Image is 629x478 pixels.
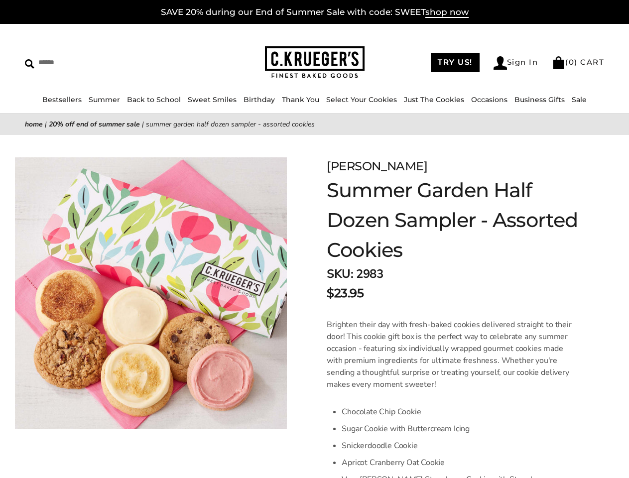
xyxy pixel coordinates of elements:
a: Sweet Smiles [188,95,237,104]
img: Summer Garden Half Dozen Sampler - Assorted Cookies [15,157,287,429]
a: Home [25,119,43,129]
span: $23.95 [327,284,364,302]
input: Search [25,55,157,70]
a: TRY US! [431,53,480,72]
a: Back to School [127,95,181,104]
li: Snickerdoodle Cookie [342,437,579,454]
span: | [142,119,144,129]
img: Account [494,56,507,70]
a: Occasions [471,95,507,104]
span: Summer Garden Half Dozen Sampler - Assorted Cookies [146,119,315,129]
a: Sale [572,95,587,104]
div: [PERSON_NAME] [327,157,579,175]
h1: Summer Garden Half Dozen Sampler - Assorted Cookies [327,175,579,265]
strong: SKU: [327,266,353,282]
a: Select Your Cookies [326,95,397,104]
nav: breadcrumbs [25,119,604,130]
a: 20% OFF End of Summer Sale [49,119,140,129]
p: Brighten their day with fresh-baked cookies delivered straight to their door! This cookie gift bo... [327,319,579,390]
span: shop now [425,7,469,18]
a: Just The Cookies [404,95,464,104]
li: Apricot Cranberry Oat Cookie [342,454,579,471]
span: | [45,119,47,129]
a: Birthday [244,95,275,104]
li: Chocolate Chip Cookie [342,403,579,420]
img: C.KRUEGER'S [265,46,365,79]
span: 2983 [356,266,383,282]
img: Search [25,59,34,69]
span: 0 [569,57,575,67]
a: Business Gifts [514,95,565,104]
a: Summer [89,95,120,104]
a: Sign In [494,56,538,70]
li: Sugar Cookie with Buttercream Icing [342,420,579,437]
img: Bag [552,56,565,69]
a: SAVE 20% during our End of Summer Sale with code: SWEETshop now [161,7,469,18]
a: Thank You [282,95,319,104]
a: (0) CART [552,57,604,67]
a: Bestsellers [42,95,82,104]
